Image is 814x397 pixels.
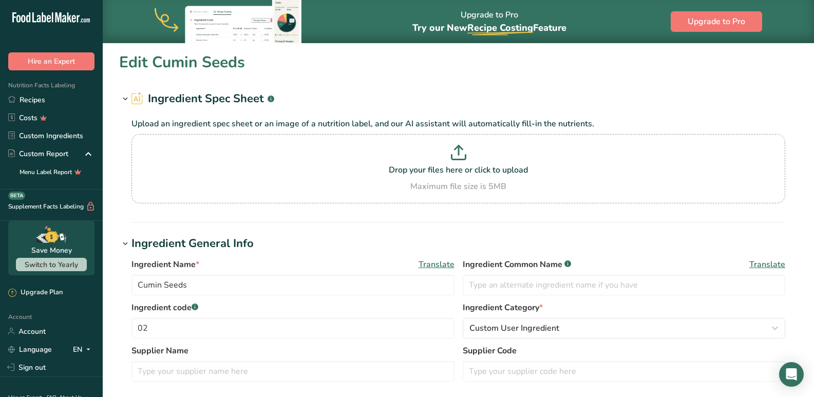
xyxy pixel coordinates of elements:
[131,235,254,252] div: Ingredient General Info
[119,51,245,74] h1: Edit Cumin Seeds
[131,318,455,338] input: Type your ingredient code here
[688,15,745,28] span: Upgrade to Pro
[131,345,455,357] label: Supplier Name
[749,258,785,271] span: Translate
[469,322,559,334] span: Custom User Ingredient
[131,275,455,295] input: Type your ingredient name here
[8,341,52,358] a: Language
[8,52,94,70] button: Hire an Expert
[419,258,455,271] span: Translate
[467,22,533,34] span: Recipe Costing
[779,362,804,387] div: Open Intercom Messenger
[671,11,762,32] button: Upgrade to Pro
[463,275,786,295] input: Type an alternate ingredient name if you have
[463,258,571,271] span: Ingredient Common Name
[134,164,783,176] p: Drop your files here or click to upload
[25,260,78,270] span: Switch to Yearly
[131,301,455,314] label: Ingredient code
[31,245,72,256] div: Save Money
[412,22,566,34] span: Try our New Feature
[412,1,566,43] div: Upgrade to Pro
[73,343,94,355] div: EN
[463,301,786,314] label: Ingredient Category
[134,180,783,193] div: Maximum file size is 5MB
[8,148,68,159] div: Custom Report
[131,90,274,107] h2: Ingredient Spec Sheet
[131,258,199,271] span: Ingredient Name
[8,192,25,200] div: BETA
[463,361,786,382] input: Type your supplier code here
[16,258,87,271] button: Switch to Yearly
[463,318,786,338] button: Custom User Ingredient
[131,361,455,382] input: Type your supplier name here
[463,345,786,357] label: Supplier Code
[8,288,63,298] div: Upgrade Plan
[131,118,785,130] p: Upload an ingredient spec sheet or an image of a nutrition label, and our AI assistant will autom...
